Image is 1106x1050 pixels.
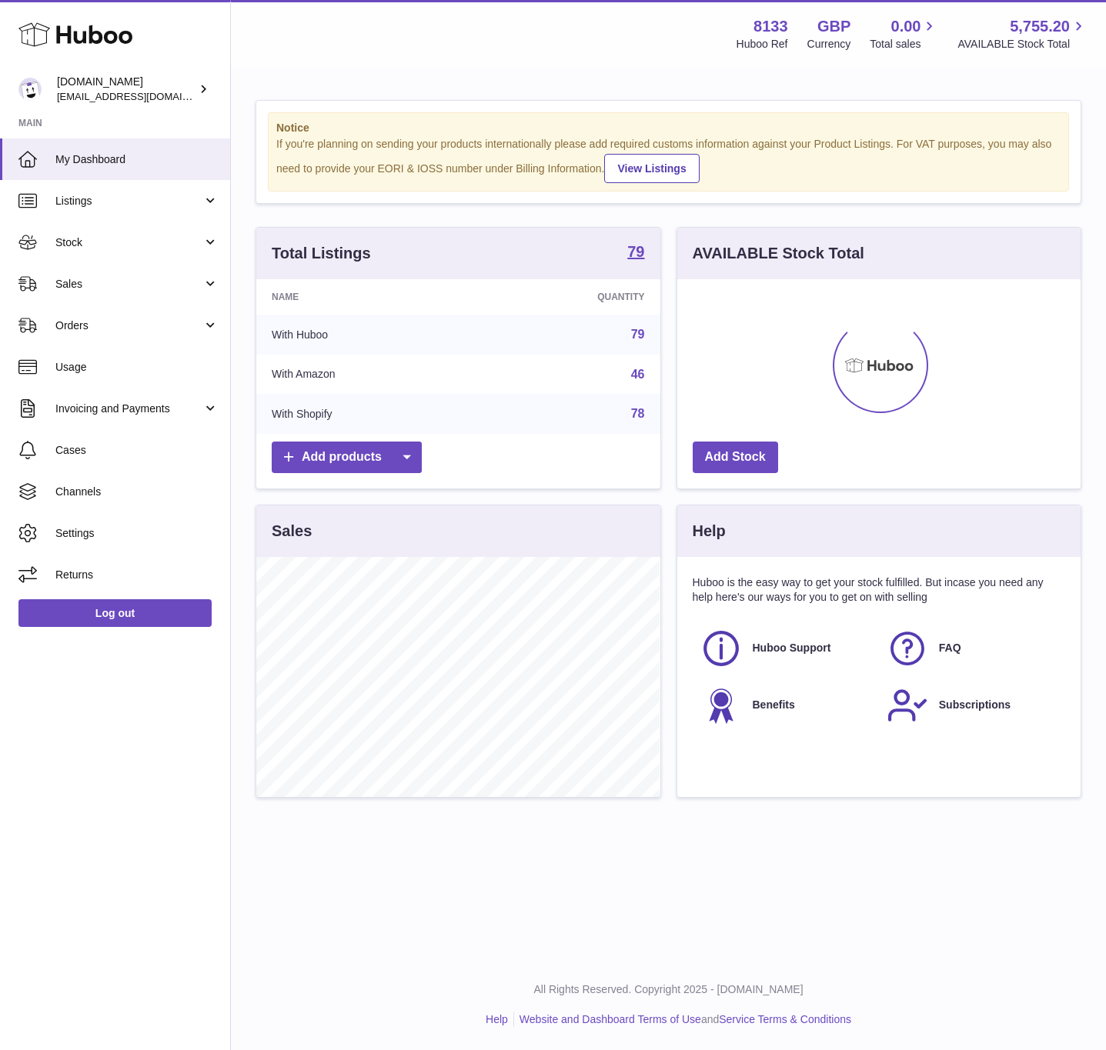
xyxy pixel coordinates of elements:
[272,442,422,473] a: Add products
[627,244,644,262] a: 79
[55,443,219,458] span: Cases
[891,16,921,37] span: 0.00
[256,279,477,315] th: Name
[520,1013,701,1025] a: Website and Dashboard Terms of Use
[693,442,778,473] a: Add Stock
[604,154,699,183] a: View Listings
[256,394,477,434] td: With Shopify
[817,16,850,37] strong: GBP
[939,698,1011,712] span: Subscriptions
[939,641,961,655] span: FAQ
[807,37,851,52] div: Currency
[753,16,788,37] strong: 8133
[870,16,938,52] a: 0.00 Total sales
[272,521,312,542] h3: Sales
[486,1013,508,1025] a: Help
[55,318,202,333] span: Orders
[719,1013,851,1025] a: Service Terms & Conditions
[693,521,726,542] h3: Help
[55,194,202,208] span: Listings
[276,121,1061,135] strong: Notice
[887,685,1058,726] a: Subscriptions
[1010,16,1070,37] span: 5,755.20
[18,78,42,101] img: internalAdmin-8133@internal.huboo.com
[243,982,1094,997] p: All Rights Reserved. Copyright 2025 - [DOMAIN_NAME]
[57,75,195,104] div: [DOMAIN_NAME]
[276,137,1061,183] div: If you're planning on sending your products internationally please add required customs informati...
[55,402,202,416] span: Invoicing and Payments
[57,90,226,102] span: [EMAIL_ADDRESS][DOMAIN_NAME]
[957,37,1088,52] span: AVAILABLE Stock Total
[256,315,477,355] td: With Huboo
[693,243,864,264] h3: AVAILABLE Stock Total
[55,277,202,292] span: Sales
[753,641,831,655] span: Huboo Support
[870,37,938,52] span: Total sales
[55,360,219,375] span: Usage
[700,628,871,669] a: Huboo Support
[18,599,212,627] a: Log out
[627,244,644,259] strong: 79
[55,152,219,167] span: My Dashboard
[887,628,1058,669] a: FAQ
[272,243,371,264] h3: Total Listings
[700,685,871,726] a: Benefits
[631,328,645,341] a: 79
[631,368,645,381] a: 46
[957,16,1088,52] a: 5,755.20 AVAILABLE Stock Total
[55,568,219,582] span: Returns
[256,355,477,395] td: With Amazon
[514,1012,851,1027] li: and
[55,235,202,250] span: Stock
[477,279,660,315] th: Quantity
[55,485,219,499] span: Channels
[753,698,795,712] span: Benefits
[693,575,1066,605] p: Huboo is the easy way to get your stock fulfilled. But incase you need any help here's our ways f...
[737,37,788,52] div: Huboo Ref
[55,526,219,541] span: Settings
[631,407,645,420] a: 78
